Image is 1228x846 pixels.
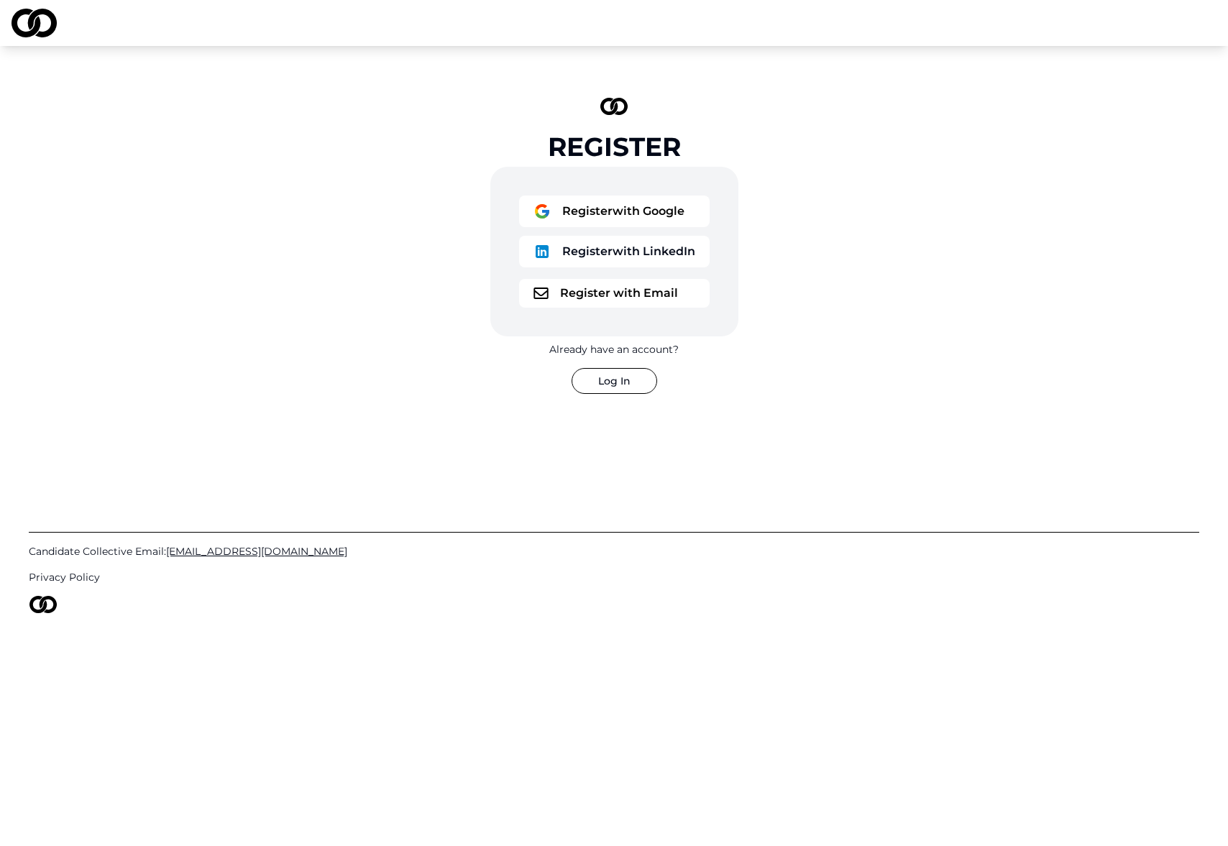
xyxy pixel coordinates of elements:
a: Privacy Policy [29,570,1199,584]
div: Register [548,132,681,161]
img: logo [533,203,551,220]
button: logoRegister with Email [519,279,710,308]
a: Candidate Collective Email:[EMAIL_ADDRESS][DOMAIN_NAME] [29,544,1199,558]
img: logo [600,98,628,115]
img: logo [533,288,549,299]
button: Log In [572,368,657,394]
img: logo [533,243,551,260]
div: Already have an account? [549,342,679,357]
img: logo [29,596,58,613]
button: logoRegisterwith Google [519,196,710,227]
span: [EMAIL_ADDRESS][DOMAIN_NAME] [166,545,347,558]
img: logo [12,9,57,37]
button: logoRegisterwith LinkedIn [519,236,710,267]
